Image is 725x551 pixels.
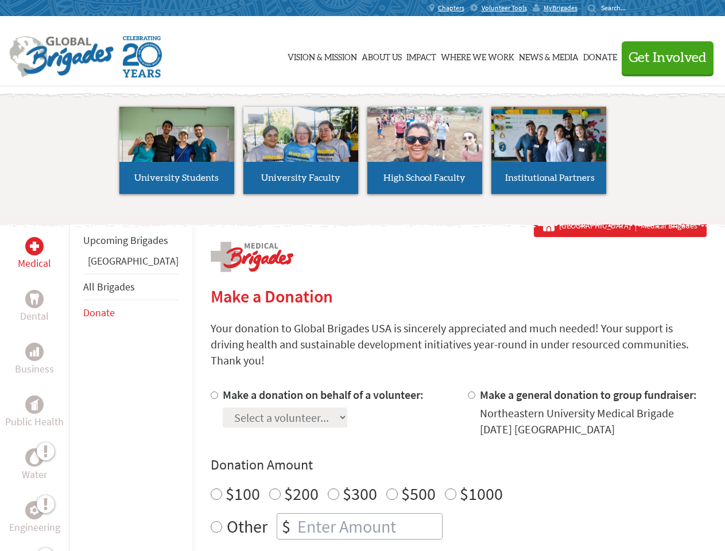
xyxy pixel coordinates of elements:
[211,242,293,272] img: logo-medical.png
[9,519,60,536] p: Engineering
[30,451,39,464] img: Water
[441,27,514,84] a: Where We Work
[544,3,577,13] span: MyBrigades
[629,51,707,65] span: Get Involved
[20,308,49,324] p: Dental
[227,513,267,540] label: Other
[25,290,44,308] div: Dental
[18,237,51,271] a: MedicalMedical
[25,395,44,414] div: Public Health
[243,107,358,194] a: University Faculty
[226,483,260,505] label: $100
[480,405,707,437] div: Northeastern University Medical Brigade [DATE] [GEOGRAPHIC_DATA]
[83,234,168,247] a: Upcoming Brigades
[119,107,234,194] a: University Students
[25,237,44,255] div: Medical
[482,3,527,13] span: Volunteer Tools
[243,107,358,184] img: menu_brigades_submenu_2.jpg
[134,173,219,183] span: University Students
[9,36,114,77] img: Global Brigades Logo
[622,41,714,74] button: Get Involved
[406,27,436,84] a: Impact
[211,320,707,368] p: Your donation to Global Brigades USA is sincerely appreciated and much needed! Your support is dr...
[362,27,402,84] a: About Us
[20,290,49,324] a: DentalDental
[367,107,482,162] img: menu_brigades_submenu_3.jpg
[88,254,179,267] a: [GEOGRAPHIC_DATA]
[123,36,162,77] img: Global Brigades Celebrating 20 Years
[211,286,707,306] h2: Make a Donation
[25,343,44,361] div: Business
[480,387,697,402] label: Make a general donation to group fundraiser:
[83,228,179,253] li: Upcoming Brigades
[601,3,634,12] input: Search...
[5,414,64,430] p: Public Health
[83,300,179,325] li: Donate
[491,107,606,194] a: Institutional Partners
[15,361,54,377] p: Business
[25,501,44,519] div: Engineering
[277,514,295,539] div: $
[18,255,51,271] p: Medical
[83,306,115,319] a: Donate
[505,173,595,183] span: Institutional Partners
[401,483,436,505] label: $500
[119,107,234,183] img: menu_brigades_submenu_1.jpg
[5,395,64,430] a: Public HealthPublic Health
[343,483,377,505] label: $300
[9,501,60,536] a: EngineeringEngineering
[519,27,579,84] a: News & Media
[295,514,442,539] input: Enter Amount
[30,242,39,251] img: Medical
[25,448,44,467] div: Water
[30,347,39,356] img: Business
[261,173,340,183] span: University Faculty
[288,27,357,84] a: Vision & Mission
[83,280,135,293] a: All Brigades
[22,448,47,483] a: WaterWater
[367,107,482,194] a: High School Faculty
[83,253,179,274] li: Panama
[491,107,606,183] img: menu_brigades_submenu_4.jpg
[30,399,39,410] img: Public Health
[284,483,319,505] label: $200
[22,467,47,483] p: Water
[460,483,503,505] label: $1000
[15,343,54,377] a: BusinessBusiness
[438,3,464,13] span: Chapters
[383,173,466,183] span: High School Faculty
[583,27,617,84] a: Donate
[211,456,707,474] h4: Donation Amount
[30,506,39,515] img: Engineering
[223,387,424,402] label: Make a donation on behalf of a volunteer:
[30,293,39,304] img: Dental
[83,274,179,300] li: All Brigades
